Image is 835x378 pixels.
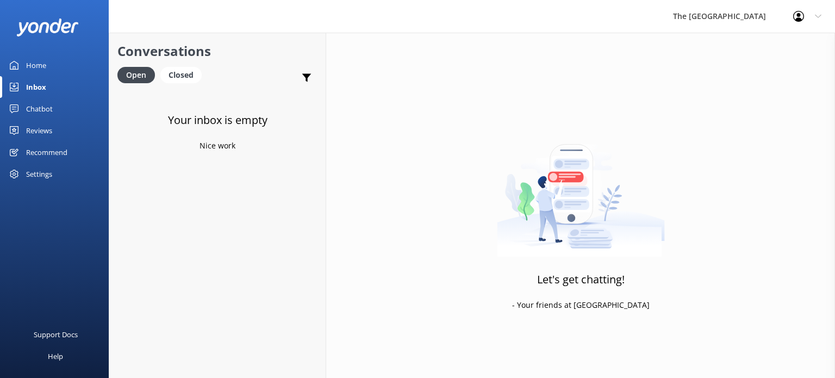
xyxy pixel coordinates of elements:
h3: Let's get chatting! [537,271,625,288]
p: Nice work [200,140,235,152]
a: Closed [160,69,207,80]
div: Chatbot [26,98,53,120]
div: Support Docs [34,324,78,345]
h3: Your inbox is empty [168,111,267,129]
img: yonder-white-logo.png [16,18,79,36]
div: Settings [26,163,52,185]
div: Open [117,67,155,83]
p: - Your friends at [GEOGRAPHIC_DATA] [512,299,650,311]
div: Closed [160,67,202,83]
div: Help [48,345,63,367]
div: Inbox [26,76,46,98]
div: Home [26,54,46,76]
div: Recommend [26,141,67,163]
a: Open [117,69,160,80]
img: artwork of a man stealing a conversation from at giant smartphone [497,121,665,257]
h2: Conversations [117,41,317,61]
div: Reviews [26,120,52,141]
